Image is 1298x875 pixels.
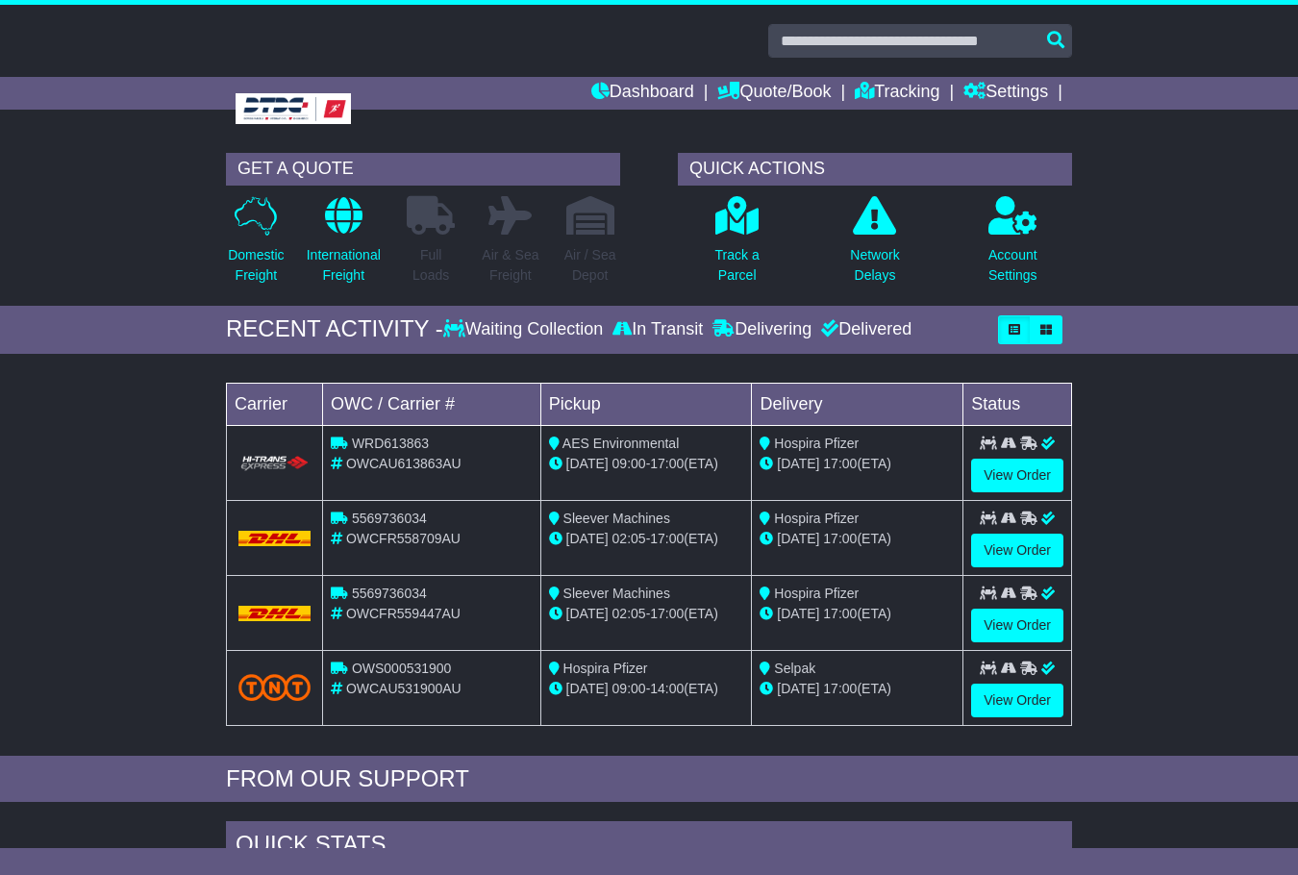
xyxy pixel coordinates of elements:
[352,586,427,601] span: 5569736034
[323,383,541,425] td: OWC / Carrier #
[540,383,752,425] td: Pickup
[566,681,609,696] span: [DATE]
[715,245,760,286] p: Track a Parcel
[708,319,816,340] div: Delivering
[226,315,443,343] div: RECENT ACTIVITY -
[591,77,694,110] a: Dashboard
[774,436,859,451] span: Hospira Pfizer
[760,679,955,699] div: (ETA)
[823,456,857,471] span: 17:00
[563,661,648,676] span: Hospira Pfizer
[774,586,859,601] span: Hospira Pfizer
[971,684,1063,717] a: View Order
[562,436,679,451] span: AES Environmental
[760,454,955,474] div: (ETA)
[563,511,670,526] span: Sleever Machines
[227,195,285,296] a: DomesticFreight
[650,531,684,546] span: 17:00
[777,456,819,471] span: [DATE]
[774,511,859,526] span: Hospira Pfizer
[612,606,646,621] span: 02:05
[963,383,1072,425] td: Status
[407,245,455,286] p: Full Loads
[777,531,819,546] span: [DATE]
[971,534,1063,567] a: View Order
[988,245,1037,286] p: Account Settings
[850,245,899,286] p: Network Delays
[855,77,939,110] a: Tracking
[226,821,1072,873] div: Quick Stats
[228,245,284,286] p: Domestic Freight
[566,456,609,471] span: [DATE]
[226,153,620,186] div: GET A QUOTE
[346,456,462,471] span: OWCAU613863AU
[760,604,955,624] div: (ETA)
[549,604,744,624] div: - (ETA)
[777,681,819,696] span: [DATE]
[238,606,311,621] img: DHL.png
[971,609,1063,642] a: View Order
[678,153,1072,186] div: QUICK ACTIONS
[963,77,1048,110] a: Settings
[482,245,538,286] p: Air & Sea Freight
[971,459,1063,492] a: View Order
[650,606,684,621] span: 17:00
[760,529,955,549] div: (ETA)
[549,529,744,549] div: - (ETA)
[549,454,744,474] div: - (ETA)
[564,245,616,286] p: Air / Sea Depot
[226,765,1072,793] div: FROM OUR SUPPORT
[307,245,381,286] p: International Freight
[563,586,670,601] span: Sleever Machines
[227,383,323,425] td: Carrier
[612,531,646,546] span: 02:05
[650,681,684,696] span: 14:00
[566,606,609,621] span: [DATE]
[823,606,857,621] span: 17:00
[346,681,462,696] span: OWCAU531900AU
[816,319,911,340] div: Delivered
[443,319,608,340] div: Waiting Collection
[752,383,963,425] td: Delivery
[346,531,461,546] span: OWCFR558709AU
[774,661,815,676] span: Selpak
[849,195,900,296] a: NetworkDelays
[987,195,1038,296] a: AccountSettings
[777,606,819,621] span: [DATE]
[352,511,427,526] span: 5569736034
[306,195,382,296] a: InternationalFreight
[352,436,429,451] span: WRD613863
[650,456,684,471] span: 17:00
[717,77,831,110] a: Quote/Book
[566,531,609,546] span: [DATE]
[823,531,857,546] span: 17:00
[714,195,761,296] a: Track aParcel
[346,606,461,621] span: OWCFR559447AU
[608,319,708,340] div: In Transit
[612,456,646,471] span: 09:00
[238,531,311,546] img: DHL.png
[352,661,452,676] span: OWS000531900
[238,674,311,700] img: TNT_Domestic.png
[549,679,744,699] div: - (ETA)
[823,681,857,696] span: 17:00
[238,455,311,473] img: HiTrans.png
[612,681,646,696] span: 09:00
